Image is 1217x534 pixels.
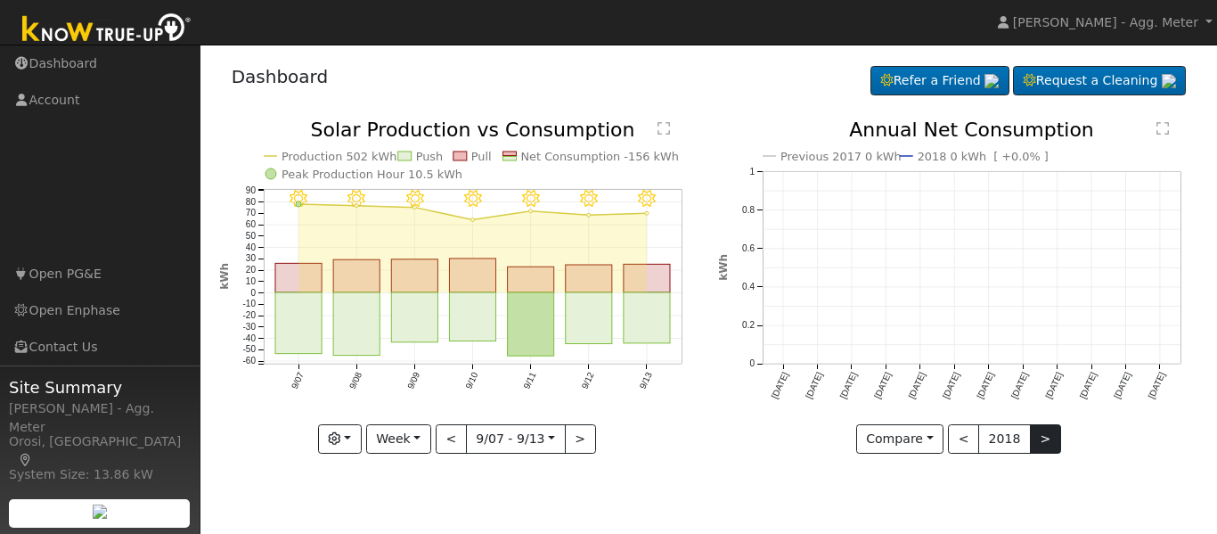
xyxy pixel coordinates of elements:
[366,424,431,455] button: Week
[658,121,670,136] text: 
[804,371,824,400] text: [DATE]
[242,311,256,321] text: -20
[907,371,927,400] text: [DATE]
[522,190,540,208] i: 9/11 - Clear
[1162,74,1176,88] img: retrieve
[742,205,755,215] text: 0.8
[245,242,256,252] text: 40
[93,505,107,519] img: retrieve
[391,292,437,342] rect: onclick=""
[1009,371,1030,400] text: [DATE]
[466,424,566,455] button: 9/07 - 9/13
[282,168,462,181] text: Peak Production Hour 10.5 kWh
[245,219,256,229] text: 60
[242,300,256,309] text: -10
[9,399,191,437] div: [PERSON_NAME] - Agg. Meter
[580,190,598,208] i: 9/12 - Clear
[289,371,305,391] text: 9/07
[449,292,495,341] rect: onclick=""
[918,150,1049,163] text: 2018 0 kWh [ +0.0% ]
[870,66,1009,96] a: Refer a Friend
[838,371,859,400] text: [DATE]
[355,204,358,208] circle: onclick=""
[9,375,191,399] span: Site Summary
[587,214,591,218] circle: onclick=""
[391,259,437,292] rect: onclick=""
[242,333,256,343] text: -40
[749,167,755,177] text: 1
[770,371,790,400] text: [DATE]
[507,292,553,356] rect: onclick=""
[470,218,474,222] circle: onclick=""
[245,197,256,207] text: 80
[1147,371,1167,400] text: [DATE]
[449,259,495,292] rect: onclick=""
[290,190,307,208] i: 9/07 - Clear
[520,150,679,163] text: Net Consumption -156 kWh
[717,254,730,281] text: kWh
[463,371,479,391] text: 9/10
[245,209,256,218] text: 70
[521,371,537,391] text: 9/11
[232,66,329,87] a: Dashboard
[978,424,1031,455] button: 2018
[742,282,755,292] text: 0.4
[1078,371,1099,400] text: [DATE]
[624,292,670,343] rect: onclick=""
[415,150,443,163] text: Push
[282,150,396,163] text: Production 502 kWh
[780,150,902,163] text: Previous 2017 0 kWh
[405,190,423,208] i: 9/09 - Clear
[1030,424,1061,455] button: >
[412,206,416,209] circle: onclick=""
[242,322,256,332] text: -30
[250,288,256,298] text: 0
[528,209,532,213] circle: onclick=""
[579,371,595,391] text: 9/12
[347,371,363,391] text: 9/08
[1044,371,1065,400] text: [DATE]
[645,212,649,216] circle: onclick=""
[13,10,200,50] img: Know True-Up
[742,321,755,331] text: 0.2
[507,267,553,293] rect: onclick=""
[245,266,256,275] text: 20
[9,432,191,470] div: Orosi, [GEOGRAPHIC_DATA]
[18,453,34,467] a: Map
[347,190,365,208] i: 9/08 - Clear
[245,254,256,264] text: 30
[1013,15,1198,29] span: [PERSON_NAME] - Agg. Meter
[463,190,481,208] i: 9/10 - Clear
[742,243,755,253] text: 0.6
[333,259,380,292] rect: onclick=""
[984,74,999,88] img: retrieve
[1156,121,1169,136] text: 
[976,371,996,400] text: [DATE]
[405,371,421,391] text: 9/09
[333,292,380,356] rect: onclick=""
[245,276,256,286] text: 10
[565,424,596,455] button: >
[296,201,301,207] circle: onclick=""
[471,150,492,163] text: Pull
[9,465,191,484] div: System Size: 13.86 kW
[624,265,670,293] rect: onclick=""
[638,190,656,208] i: 9/13 - Clear
[310,119,634,141] text: Solar Production vs Consumption
[242,357,256,366] text: -60
[856,424,944,455] button: Compare
[242,345,256,355] text: -50
[941,371,961,400] text: [DATE]
[245,185,256,195] text: 90
[275,264,322,293] rect: onclick=""
[566,265,612,292] rect: onclick=""
[749,359,755,369] text: 0
[638,371,654,391] text: 9/13
[872,371,893,400] text: [DATE]
[948,424,979,455] button: <
[566,292,612,344] rect: onclick=""
[1013,66,1186,96] a: Request a Cleaning
[275,292,322,354] rect: onclick=""
[245,231,256,241] text: 50
[218,263,231,290] text: kWh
